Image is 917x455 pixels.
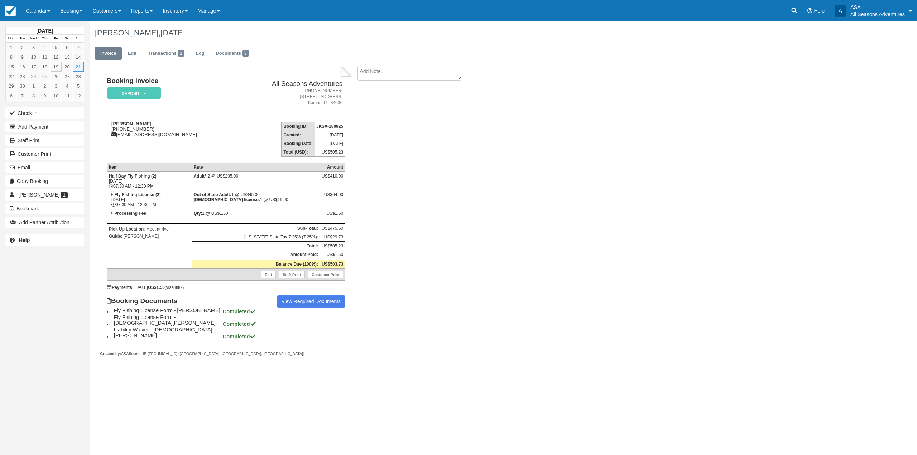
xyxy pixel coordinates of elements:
[279,271,305,278] a: Staff Print
[6,35,17,43] th: Mon
[850,11,905,18] p: All Seasons Adventures
[114,327,221,338] span: Liability Waiver - [DEMOGRAPHIC_DATA][PERSON_NAME]
[315,139,345,148] td: [DATE]
[242,50,249,57] span: 3
[109,226,190,233] p: : Meet at river
[223,309,256,314] strong: Completed
[192,224,320,233] th: Sub-Total:
[39,62,50,72] a: 18
[19,237,30,243] b: Help
[322,211,343,222] div: US$1.50
[320,233,345,242] td: US$29.73
[6,43,17,52] a: 1
[192,190,320,209] td: 1 @ US$45.00 1 @ US$19.00
[28,43,39,52] a: 3
[210,47,254,60] a: Documents3
[109,234,121,239] strong: Guide
[223,334,256,339] strong: Completed
[109,174,157,179] strong: Half Day Fly Fishing (2)
[73,35,84,43] th: Sun
[160,28,185,37] span: [DATE]
[17,91,28,101] a: 7
[39,81,50,91] a: 2
[114,211,146,216] strong: Processing Fee
[73,91,84,101] a: 12
[17,72,28,81] a: 23
[95,29,772,37] h1: [PERSON_NAME],
[6,62,17,72] a: 15
[107,121,236,137] div: [PHONE_NUMBER] [EMAIL_ADDRESS][DOMAIN_NAME]
[62,81,73,91] a: 4
[62,62,73,72] a: 20
[73,43,84,52] a: 7
[17,62,28,72] a: 16
[18,192,59,198] span: [PERSON_NAME]
[100,351,352,357] div: ASA [TECHNICAL_ID] ([GEOGRAPHIC_DATA], [GEOGRAPHIC_DATA], [GEOGRAPHIC_DATA])
[320,224,345,233] td: US$475.50
[322,174,343,184] div: US$410.00
[192,250,320,260] th: Amount Paid:
[320,250,345,260] td: US$1.50
[61,192,68,198] span: 1
[5,6,16,16] img: checkfront-main-nav-mini-logo.png
[39,72,50,81] a: 25
[107,163,192,172] th: Item
[308,271,343,278] a: Customer Print
[109,233,190,240] p: : [PERSON_NAME]
[193,197,260,202] strong: 12 And 13 year old license
[95,47,122,60] a: Invoice
[107,297,184,305] strong: Booking Documents
[315,131,345,139] td: [DATE]
[5,234,84,246] a: Help
[807,8,812,13] i: Help
[28,91,39,101] a: 8
[39,52,50,62] a: 11
[6,91,17,101] a: 6
[51,52,62,62] a: 12
[17,43,28,52] a: 2
[28,62,39,72] a: 17
[193,174,207,179] strong: Adult*
[107,172,192,191] td: [DATE] 07:30 AM - 12:30 PM
[148,285,165,290] strong: US$1.50
[51,43,62,52] a: 5
[62,91,73,101] a: 11
[6,72,17,81] a: 22
[114,308,221,313] span: Fly Fishing License Form - [PERSON_NAME]
[192,260,320,269] th: Balance Due (100%):
[36,28,53,34] strong: [DATE]
[193,192,231,197] strong: Out of State Adult
[5,175,84,187] button: Copy Booking
[5,121,84,132] button: Add Payment
[316,124,343,129] strong: JKSX-180925
[835,5,846,17] div: A
[192,172,320,191] td: 2 @ US$205.00
[51,81,62,91] a: 3
[320,242,345,251] td: US$505.23
[239,80,342,88] h2: All Seasons Adventures
[62,72,73,81] a: 27
[62,52,73,62] a: 13
[17,35,28,43] th: Tue
[73,52,84,62] a: 14
[239,88,342,106] address: [PHONE_NUMBER] [STREET_ADDRESS] Kamas, UT 84036
[5,135,84,146] a: Staff Print
[73,62,84,72] a: 21
[322,192,343,203] div: US$64.00
[39,35,50,43] th: Thu
[277,295,346,308] a: View Required Documents
[282,139,315,148] th: Booking Date:
[111,121,152,126] strong: [PERSON_NAME]
[223,321,256,327] strong: Completed
[5,217,84,228] button: Add Partner Attribution
[320,163,345,172] th: Amount
[73,81,84,91] a: 5
[107,190,192,209] td: [DATE] 07:30 AM - 12:30 PM
[51,91,62,101] a: 10
[107,77,236,85] h1: Booking Invoice
[73,72,84,81] a: 28
[322,262,343,267] strong: US$503.73
[107,87,158,100] a: Deposit
[6,52,17,62] a: 8
[178,50,184,57] span: 1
